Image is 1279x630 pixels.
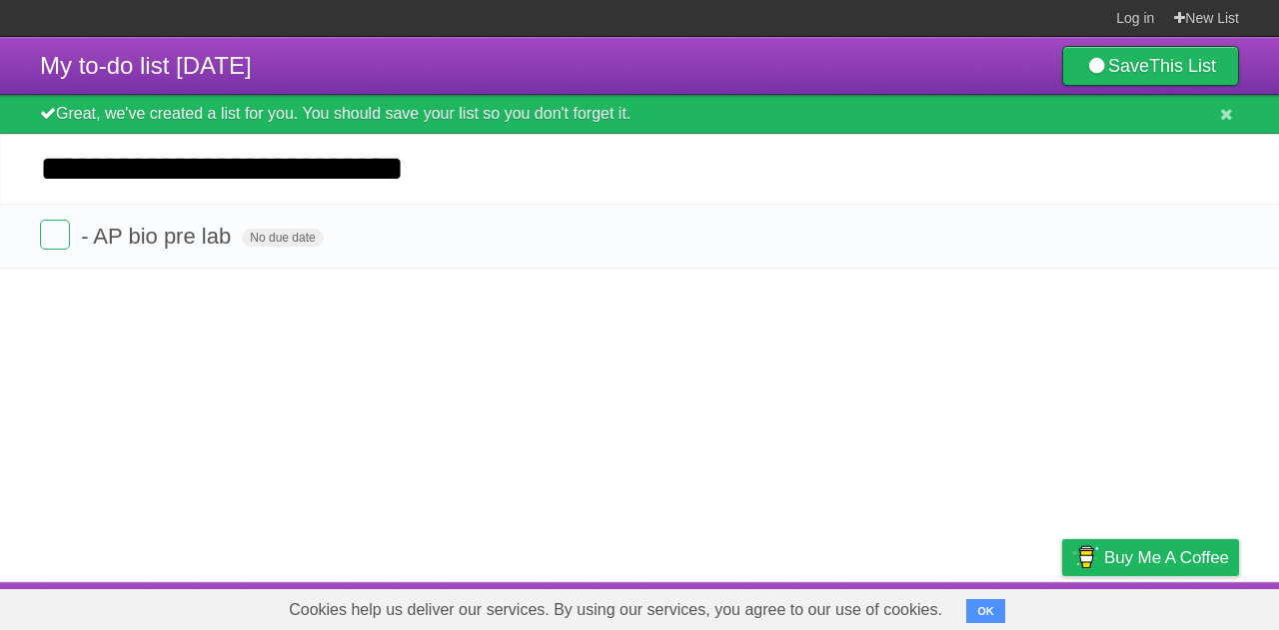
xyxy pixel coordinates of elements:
[1072,540,1099,574] img: Buy me a coffee
[1149,56,1216,76] b: This List
[40,52,252,79] span: My to-do list [DATE]
[968,587,1012,625] a: Terms
[1062,539,1239,576] a: Buy me a coffee
[1113,587,1239,625] a: Suggest a feature
[1104,540,1229,575] span: Buy me a coffee
[796,587,838,625] a: About
[81,224,236,249] span: - AP bio pre lab
[966,599,1005,623] button: OK
[1036,587,1088,625] a: Privacy
[862,587,943,625] a: Developers
[40,220,70,250] label: Done
[269,590,962,630] span: Cookies help us deliver our services. By using our services, you agree to our use of cookies.
[242,229,323,247] span: No due date
[1062,46,1239,86] a: SaveThis List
